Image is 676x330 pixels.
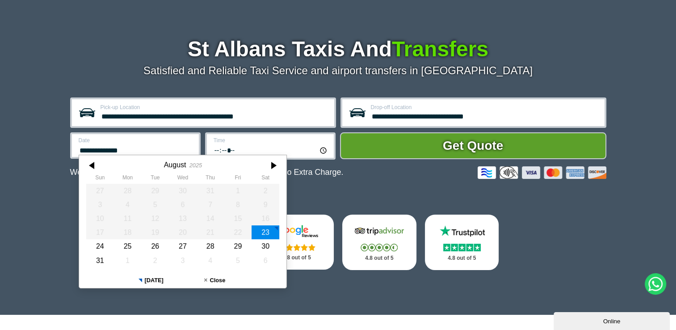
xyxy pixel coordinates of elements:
[86,225,114,239] div: 17 August 2025
[252,198,279,212] div: 09 August 2025
[169,184,197,198] div: 30 July 2025
[340,132,606,159] button: Get Quote
[183,273,247,288] button: Close
[169,198,197,212] div: 06 August 2025
[554,310,672,330] iframe: chat widget
[342,215,416,270] a: Tripadvisor Stars 4.8 out of 5
[435,253,489,264] p: 4.8 out of 5
[86,254,114,267] div: 31 August 2025
[169,225,197,239] div: 20 August 2025
[86,212,114,225] div: 10 August 2025
[113,239,141,253] div: 25 August 2025
[361,244,398,251] img: Stars
[252,254,279,267] div: 06 September 2025
[79,138,193,143] label: Date
[113,225,141,239] div: 18 August 2025
[196,239,224,253] div: 28 August 2025
[86,239,114,253] div: 24 August 2025
[260,215,334,270] a: Google Stars 4.8 out of 5
[478,166,606,179] img: Credit And Debit Cards
[119,273,183,288] button: [DATE]
[196,225,224,239] div: 21 August 2025
[169,212,197,225] div: 13 August 2025
[224,239,252,253] div: 29 August 2025
[252,225,279,239] div: 23 August 2025
[141,239,169,253] div: 26 August 2025
[196,184,224,198] div: 31 July 2025
[443,244,481,251] img: Stars
[164,161,186,169] div: August
[435,224,489,238] img: Trustpilot
[169,174,197,183] th: Wednesday
[141,198,169,212] div: 05 August 2025
[101,105,329,110] label: Pick-up Location
[86,198,114,212] div: 03 August 2025
[196,174,224,183] th: Thursday
[70,38,606,60] h1: St Albans Taxis And
[252,239,279,253] div: 30 August 2025
[113,184,141,198] div: 28 July 2025
[70,64,606,77] p: Satisfied and Reliable Taxi Service and airport transfers in [GEOGRAPHIC_DATA]
[269,252,324,263] p: 4.8 out of 5
[141,184,169,198] div: 29 July 2025
[371,105,599,110] label: Drop-off Location
[196,212,224,225] div: 14 August 2025
[169,254,197,267] div: 03 September 2025
[189,162,202,169] div: 2025
[241,168,343,177] span: The Car at No Extra Charge.
[70,168,344,177] p: We Now Accept Card & Contactless Payment In
[425,215,499,270] a: Trustpilot Stars 4.8 out of 5
[169,239,197,253] div: 27 August 2025
[252,174,279,183] th: Saturday
[224,254,252,267] div: 05 September 2025
[86,174,114,183] th: Sunday
[196,198,224,212] div: 07 August 2025
[214,138,328,143] label: Time
[86,184,114,198] div: 27 July 2025
[141,254,169,267] div: 02 September 2025
[141,225,169,239] div: 19 August 2025
[113,198,141,212] div: 04 August 2025
[224,198,252,212] div: 08 August 2025
[141,212,169,225] div: 12 August 2025
[353,224,406,238] img: Tripadvisor
[224,212,252,225] div: 15 August 2025
[196,254,224,267] div: 04 September 2025
[141,174,169,183] th: Tuesday
[252,184,279,198] div: 02 August 2025
[392,37,488,61] span: Transfers
[352,253,407,264] p: 4.8 out of 5
[113,174,141,183] th: Monday
[224,184,252,198] div: 01 August 2025
[113,212,141,225] div: 11 August 2025
[113,254,141,267] div: 01 September 2025
[252,212,279,225] div: 16 August 2025
[270,224,323,238] img: Google
[224,225,252,239] div: 22 August 2025
[278,244,315,251] img: Stars
[224,174,252,183] th: Friday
